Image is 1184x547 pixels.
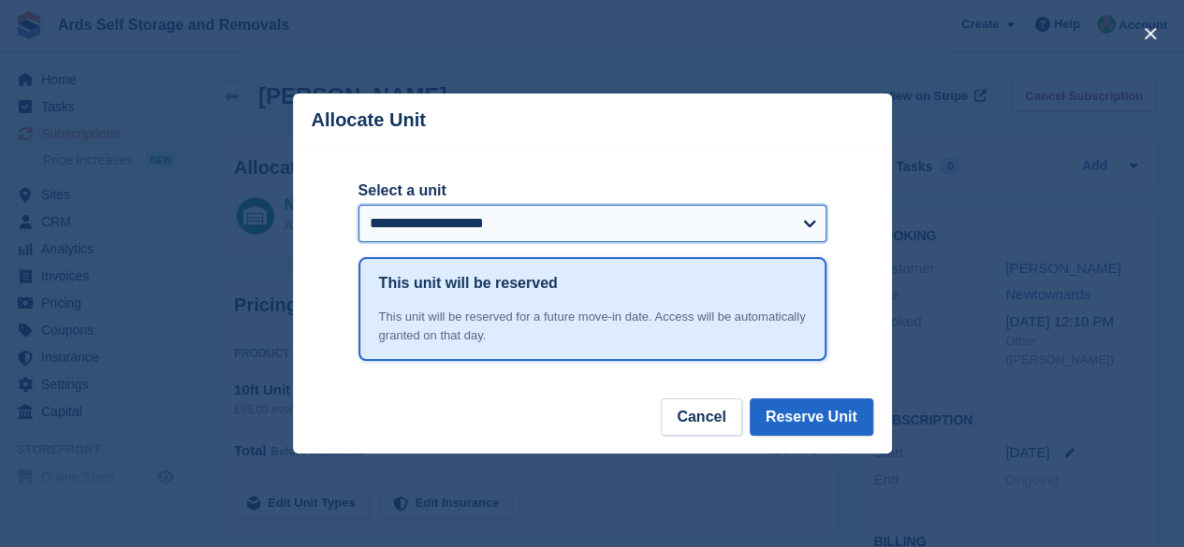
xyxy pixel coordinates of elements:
[1135,19,1165,49] button: close
[750,398,873,436] button: Reserve Unit
[379,308,806,344] div: This unit will be reserved for a future move-in date. Access will be automatically granted on tha...
[358,180,826,202] label: Select a unit
[661,398,741,436] button: Cancel
[312,109,426,131] p: Allocate Unit
[379,272,558,295] h1: This unit will be reserved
